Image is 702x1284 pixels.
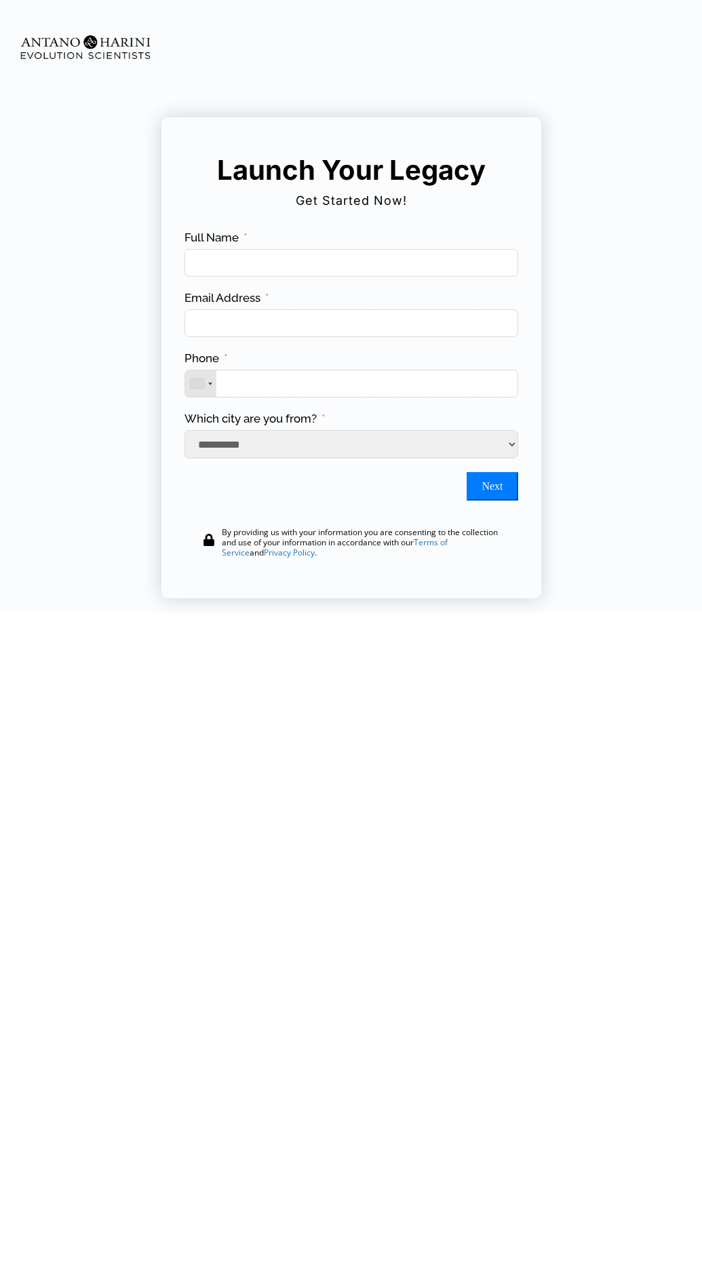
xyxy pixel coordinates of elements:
[184,411,326,427] label: Which city are you from?
[184,430,518,459] select: Which city are you from?
[210,153,493,187] h5: Launch Your Legacy
[14,28,157,66] img: Evolution-Scientist (2)
[185,370,216,397] div: Telephone country code
[184,309,518,337] input: Email Address
[184,290,269,306] label: Email Address
[222,527,507,558] div: By providing us with your information you are consenting to the collection and use of your inform...
[184,230,248,246] label: Full Name
[264,547,315,558] a: Privacy Policy
[184,351,228,366] label: Phone
[184,370,518,397] input: Phone
[467,472,518,501] button: Next
[182,189,520,213] h2: Get Started Now!
[222,537,448,558] a: Terms of Service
